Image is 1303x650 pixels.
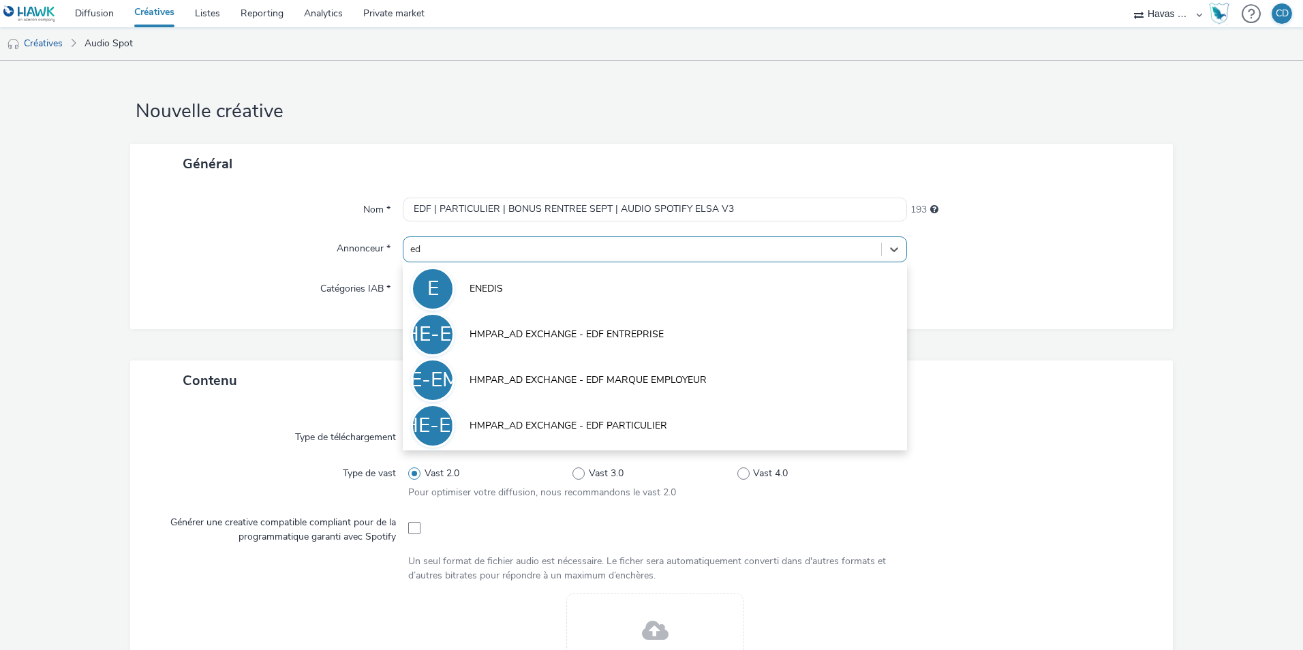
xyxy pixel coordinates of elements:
span: HMPAR_AD EXCHANGE - EDF ENTREPRISE [470,328,664,341]
div: Un seul format de fichier audio est nécessaire. Le ficher sera automatiquement converti dans d'au... [408,555,902,583]
span: ENEDIS [470,282,503,296]
span: Pour optimiser votre diffusion, nous recommandons le vast 2.0 [408,486,676,499]
h1: Nouvelle créative [130,99,1173,125]
span: HMPAR_AD EXCHANGE - EDF PARTICULIER [470,419,667,433]
a: Audio Spot [78,27,140,60]
div: E [427,270,439,308]
label: Nom * [358,198,396,217]
span: Contenu [183,371,237,390]
span: Général [183,155,232,173]
span: Vast 4.0 [753,467,788,480]
div: HE-EP [403,407,463,445]
div: HE-EME [395,361,471,399]
label: Générer une creative compatible compliant pour de la programmatique garanti avec Spotify [155,510,401,544]
label: Annonceur * [331,236,396,256]
span: Vast 2.0 [425,467,459,480]
img: Hawk Academy [1209,3,1229,25]
div: CD [1276,3,1289,24]
span: Vast 3.0 [589,467,624,480]
div: HE-EE [403,315,463,354]
img: undefined Logo [3,5,56,22]
div: 255 caractères maximum [930,203,938,217]
a: Hawk Academy [1209,3,1235,25]
label: Type de vast [337,461,401,480]
span: HMPAR_AD EXCHANGE - EDF MARQUE EMPLOYEUR [470,373,707,387]
img: audio [7,37,20,51]
span: 193 [910,203,927,217]
label: Type de téléchargement [290,425,401,444]
input: Nom [403,198,907,221]
label: Catégories IAB * [315,277,396,296]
